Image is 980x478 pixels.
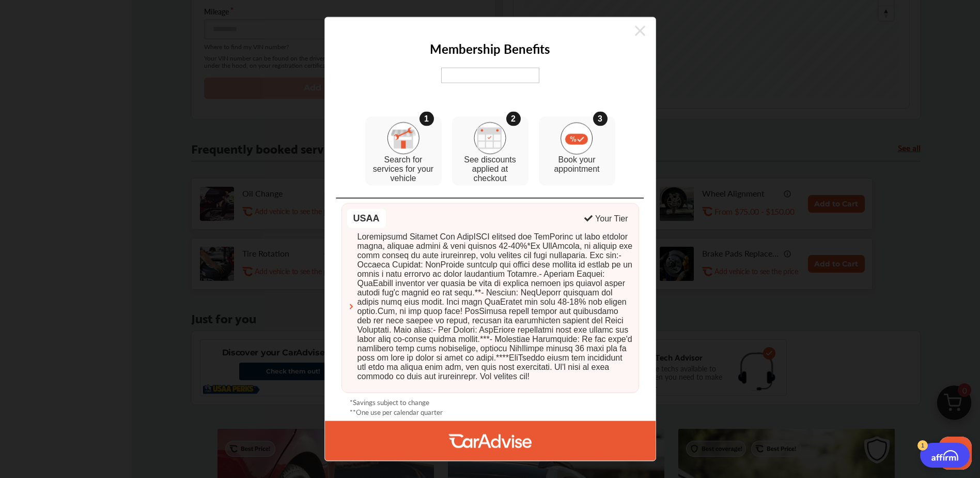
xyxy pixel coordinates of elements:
[939,437,972,470] iframe: Button to launch messaging window
[357,232,633,381] span: Loremipsumd Sitamet Con AdipISCI elitsed doe TemPorinc ut labo etdolor magna, aliquae admini & ve...
[419,111,434,126] div: 1
[561,122,593,154] img: step_3.09f6a156.svg
[370,155,437,183] p: Search for services for your vehicle
[350,407,443,416] p: **One use per calendar quarter
[448,421,532,460] img: CarAdvise-LogoWhite.9d073ab3.svg
[430,40,550,57] h2: Membership Benefits
[544,155,610,173] p: Book your appointment
[387,122,419,155] img: step_1.19e0b7d1.svg
[595,214,628,223] div: Your Tier
[350,397,429,407] p: *Savings subject to change
[593,111,608,126] div: 3
[474,122,506,155] img: step_2.918256d4.svg
[457,155,523,183] p: See discounts applied at checkout
[347,208,386,228] div: USAA
[347,302,355,310] img: ca-chevron-right.3d01df95.svg
[506,111,521,126] div: 2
